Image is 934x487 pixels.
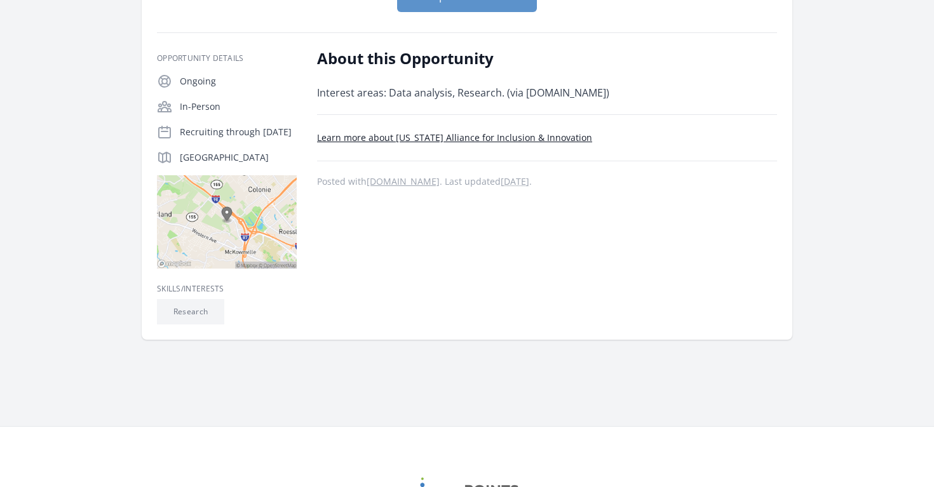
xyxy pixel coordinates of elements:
[157,175,297,269] img: Map
[317,84,689,102] p: Interest areas: Data analysis, Research. (via [DOMAIN_NAME])
[317,177,777,187] p: Posted with . Last updated .
[367,175,440,187] a: [DOMAIN_NAME]
[157,284,297,294] h3: Skills/Interests
[317,48,689,69] h2: About this Opportunity
[157,53,297,63] h3: Opportunity Details
[317,131,592,143] a: Learn more about [US_STATE] Alliance for Inclusion & Innovation
[501,175,529,187] abbr: Mon, Sep 30, 2024 4:22 AM
[157,299,224,324] li: Research
[180,75,297,88] p: Ongoing
[180,100,297,113] p: In-Person
[180,151,297,164] p: [GEOGRAPHIC_DATA]
[180,126,297,138] p: Recruiting through [DATE]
